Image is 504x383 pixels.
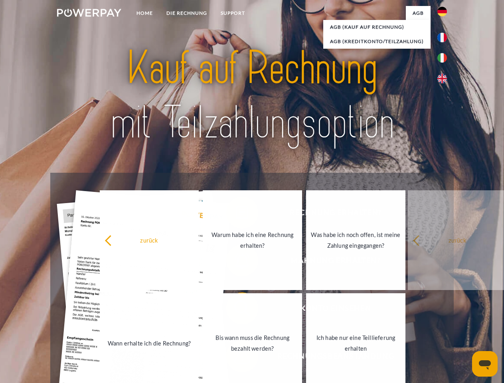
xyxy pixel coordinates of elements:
[311,332,401,354] div: Ich habe nur eine Teillieferung erhalten
[413,235,502,245] div: zurück
[437,33,447,42] img: fr
[130,6,160,20] a: Home
[311,229,401,251] div: Was habe ich noch offen, ist meine Zahlung eingegangen?
[160,6,214,20] a: DIE RECHNUNG
[105,338,194,348] div: Wann erhalte ich die Rechnung?
[208,332,297,354] div: Bis wann muss die Rechnung bezahlt werden?
[76,38,428,153] img: title-powerpay_de.svg
[323,20,431,34] a: AGB (Kauf auf Rechnung)
[214,6,252,20] a: SUPPORT
[472,351,498,377] iframe: Schaltfläche zum Öffnen des Messaging-Fensters
[406,6,431,20] a: agb
[208,229,297,251] div: Warum habe ich eine Rechnung erhalten?
[105,235,194,245] div: zurück
[57,9,121,17] img: logo-powerpay-white.svg
[323,34,431,49] a: AGB (Kreditkonto/Teilzahlung)
[437,53,447,63] img: it
[437,74,447,83] img: en
[437,7,447,16] img: de
[306,190,405,290] a: Was habe ich noch offen, ist meine Zahlung eingegangen?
